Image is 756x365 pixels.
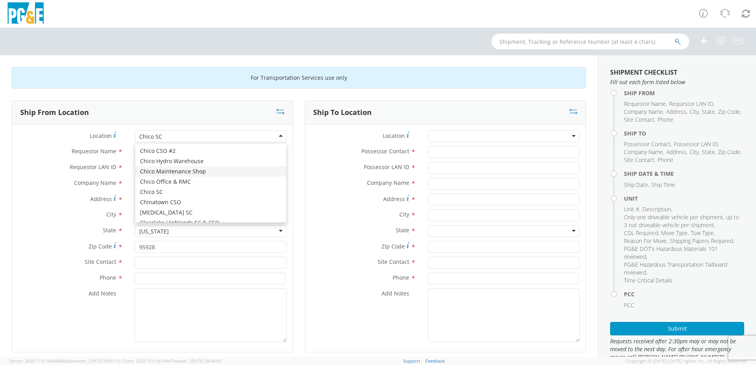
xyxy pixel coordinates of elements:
[378,258,409,265] span: Site Contact
[100,274,116,281] span: Phone
[624,261,742,277] li: ,
[624,140,672,148] li: ,
[669,100,714,108] li: ,
[624,213,739,229] span: Only one driveable vehicle per shipment, up to 3 not driveable vehicle per shipment
[9,358,121,364] span: Server: 2025.17.0-16a969492de
[103,226,116,234] span: State
[624,148,663,156] span: Company Name
[383,132,405,139] span: Location
[690,148,700,156] li: ,
[382,243,405,250] span: Zip Code
[89,290,116,297] span: Add Notes
[690,148,699,156] span: City
[624,90,744,96] h4: Ship From
[666,148,686,156] span: Address
[718,108,740,115] span: Zip Code
[491,34,689,49] input: Shipment, Tracking or Reference Number (at least 4 chars)
[610,337,744,361] span: Requests received after 2:30pm may or may not be moved to the next day. For after hour emergency ...
[702,108,715,115] span: State
[702,148,715,156] span: State
[72,147,116,155] span: Requestor Name
[624,291,744,297] h4: PCC
[135,166,286,177] div: Chico Maintenance Shop
[626,358,747,364] span: Copyright © [DATE]-[DATE] Agistix Inc., All Rights Reserved
[666,108,686,115] span: Address
[624,148,664,156] li: ,
[135,218,286,228] div: Clearlake Highlands SC & CSO
[135,187,286,197] div: Chico SC
[624,171,744,177] h4: Ship Date & Time
[643,205,671,213] span: Description
[135,197,286,207] div: Chinatown CSO
[135,207,286,218] div: [MEDICAL_DATA] SC
[624,130,744,136] h4: Ship To
[135,156,286,166] div: Chico Hydro Warehouse
[674,140,719,148] li: ,
[624,116,654,123] span: Site Contact
[624,213,742,229] li: ,
[610,78,744,86] span: Fill out each form listed below
[624,245,742,261] li: ,
[666,108,688,116] li: ,
[20,109,89,117] h3: Ship From Location
[610,322,744,335] button: Submit
[139,133,162,141] div: Chico SC
[651,181,675,188] span: Ship Time
[6,2,45,26] img: pge-logo-06675f144f4cfa6a6814.png
[702,108,716,116] li: ,
[173,358,221,364] span: master, [DATE] 08:44:05
[624,229,659,237] li: ,
[12,67,586,88] div: For Transportation Services use only
[702,148,716,156] li: ,
[624,237,668,245] li: ,
[393,274,409,281] span: Phone
[367,179,409,186] span: Company Name
[624,205,639,213] span: Unit #
[382,290,409,297] span: Add Notes
[690,108,700,116] li: ,
[670,237,734,245] li: ,
[661,229,689,237] li: ,
[139,228,169,235] div: [US_STATE]
[624,181,648,188] span: Ship Date
[70,163,116,171] span: Requestor LAN ID
[674,140,718,148] span: Possessor LAN ID
[691,229,714,237] span: Tow Type
[624,100,666,107] span: Requestor Name
[718,148,740,156] span: Zip Code
[624,156,656,164] li: ,
[89,243,112,250] span: Zip Code
[135,146,286,156] div: Chico CSO #2
[624,205,641,213] li: ,
[624,229,658,237] span: CDL Required
[135,177,286,187] div: Chico Office & RMC
[624,237,667,245] span: Reason For Move
[658,116,673,123] span: Phone
[658,156,673,164] span: Phone
[669,100,713,107] span: Requestor LAN ID
[643,205,672,213] li: ,
[122,358,221,364] span: Client: 2025.17.0-cb14447
[624,181,649,189] li: ,
[624,277,673,284] span: Time Critical Details
[624,108,664,116] li: ,
[624,301,634,309] span: PCC
[661,229,688,237] span: Move Type
[624,261,727,276] span: PG&E Hazardous Transportation Tailboard reviewed
[610,68,677,77] strong: Shipment Checklist
[106,211,116,218] span: City
[624,196,744,201] h4: Unit
[666,148,688,156] li: ,
[718,108,741,116] li: ,
[85,258,116,265] span: Site Contact
[399,211,409,218] span: City
[624,108,663,115] span: Company Name
[691,229,715,237] li: ,
[624,100,667,108] li: ,
[425,358,445,364] a: Feedback
[624,245,718,260] span: PG&E DOT's Hazardous Materials 101 reviewed
[74,179,116,186] span: Company Name
[624,156,654,164] span: Site Contact
[396,226,409,234] span: State
[90,195,112,203] span: Address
